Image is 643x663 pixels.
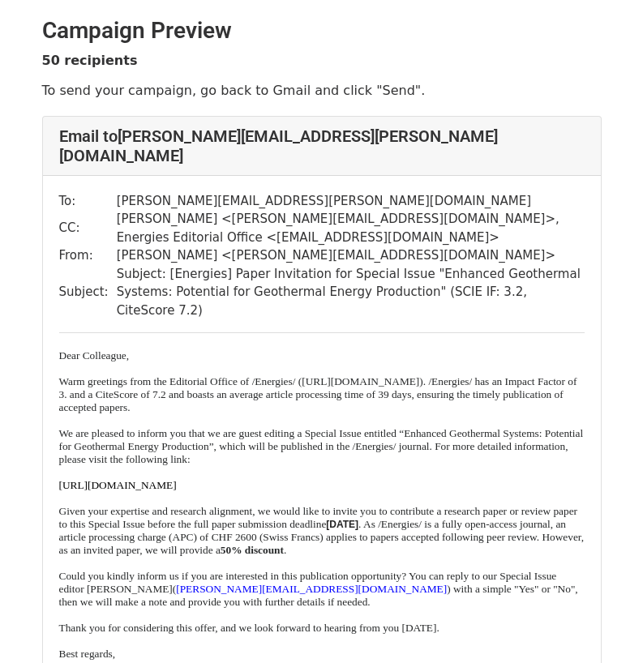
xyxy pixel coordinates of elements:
span: Best regards, [59,648,116,660]
td: CC: [59,210,117,246]
p: To send your campaign, go back to Gmail and click "Send". [42,82,602,99]
span: Given your expertise and research alignment, we would like to invite you to contribute a research... [59,505,578,530]
span: Could you kindly inform us if you are interested in this publication opportunity? You can reply t... [59,570,557,595]
h2: Campaign Preview [42,17,602,45]
td: [PERSON_NAME] < [PERSON_NAME][EMAIL_ADDRESS][DOMAIN_NAME] >, Energies Editorial Office < [EMAIL_A... [117,210,585,246]
td: Subject: [Energies] Paper Invitation for Special Issue "Enhanced Geothermal Systems: Potential fo... [117,265,585,320]
span: Warm greetings from the Editorial Office of /Energies/ ([URL][DOMAIN_NAME]). /Energies/ has an Im... [59,375,577,413]
span: [DATE] [326,519,358,530]
strong: 50 recipients [42,53,138,68]
b: 50% discount [221,544,284,556]
p: [URL][DOMAIN_NAME] [59,479,585,492]
span: ( [173,583,176,595]
td: To: [59,192,117,211]
td: Subject: [59,265,117,320]
span: Dear Colleague, [59,349,130,361]
span: . As /Energies/ is a fully open-access journal, an article processing charge (APC) of CHF 2600 (S... [59,518,585,556]
td: [PERSON_NAME] < [PERSON_NAME][EMAIL_ADDRESS][DOMAIN_NAME] > [117,246,585,265]
h4: Email to [PERSON_NAME][EMAIL_ADDRESS][PERSON_NAME][DOMAIN_NAME] [59,126,585,165]
td: From: [59,246,117,265]
td: [PERSON_NAME][EMAIL_ADDRESS][PERSON_NAME][DOMAIN_NAME] [117,192,585,211]
span: We are pleased to inform you that we are guest editing a Special Issue entitled “Enhanced Geother... [59,427,584,465]
span: ) with a simple "Yes" or "No", then we will make a note and provide you with further details if n... [59,583,578,634]
a: [PERSON_NAME][EMAIL_ADDRESS][DOMAIN_NAME] [176,583,447,595]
